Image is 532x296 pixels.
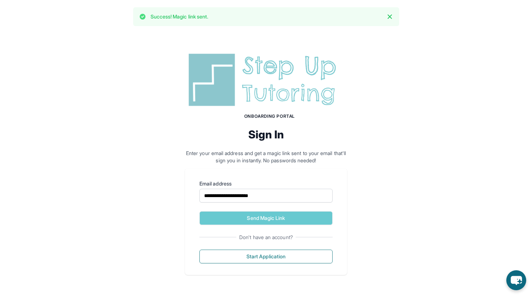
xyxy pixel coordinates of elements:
[236,234,296,241] span: Don't have an account?
[185,128,347,141] h2: Sign In
[192,113,347,119] h1: Onboarding Portal
[185,150,347,164] p: Enter your email address and get a magic link sent to your email that'll sign you in instantly. N...
[506,270,526,290] button: chat-button
[199,250,333,263] button: Start Application
[185,51,347,109] img: Step Up Tutoring horizontal logo
[199,211,333,225] button: Send Magic Link
[199,180,333,187] label: Email address
[151,13,208,20] p: Success! Magic link sent.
